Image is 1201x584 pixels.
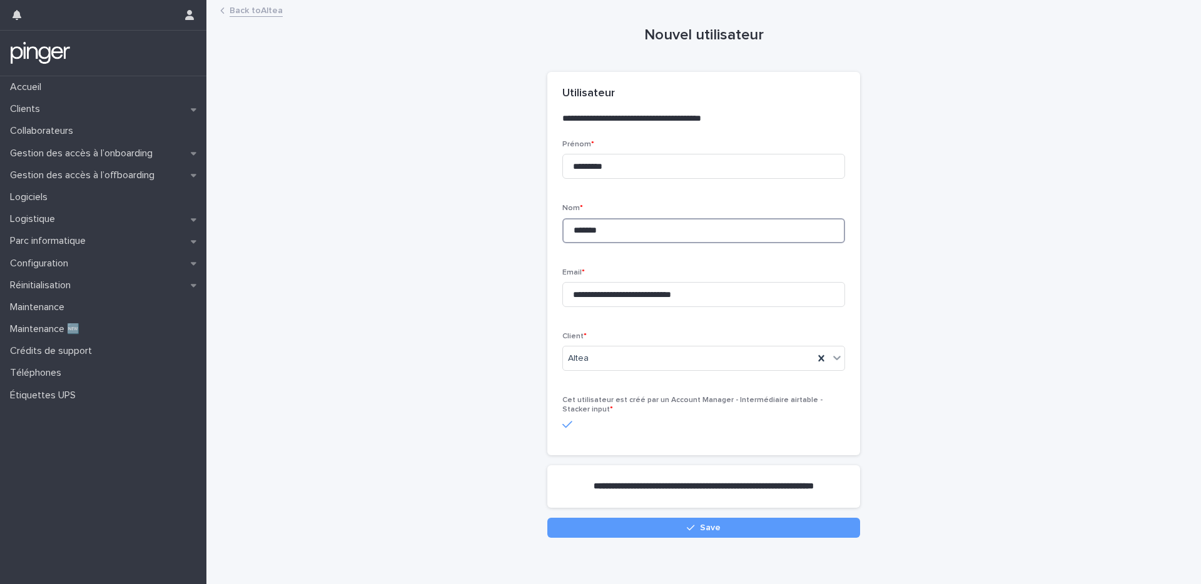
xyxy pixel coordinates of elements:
img: mTgBEunGTSyRkCgitkcU [10,41,71,66]
p: Configuration [5,258,78,269]
span: Email [562,269,585,276]
h2: Utilisateur [562,87,615,101]
button: Save [547,518,860,538]
span: Cet utilisateur est créé par un Account Manager - Intermédiaire airtable - Stacker input [562,396,823,413]
p: Téléphones [5,367,71,379]
a: Back toAltea [230,3,283,17]
span: Altea [568,352,589,365]
span: Save [700,523,721,532]
span: Client [562,333,587,340]
p: Maintenance [5,301,74,313]
p: Clients [5,103,50,115]
p: Parc informatique [5,235,96,247]
p: Logiciels [5,191,58,203]
p: Logistique [5,213,65,225]
p: Réinitialisation [5,279,81,291]
p: Gestion des accès à l’onboarding [5,148,163,159]
span: Prénom [562,141,594,148]
p: Crédits de support [5,345,102,357]
p: Étiquettes UPS [5,390,86,401]
p: Maintenance 🆕 [5,323,89,335]
p: Collaborateurs [5,125,83,137]
span: Nom [562,204,583,212]
p: Gestion des accès à l’offboarding [5,169,165,181]
h1: Nouvel utilisateur [547,26,860,44]
p: Accueil [5,81,51,93]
